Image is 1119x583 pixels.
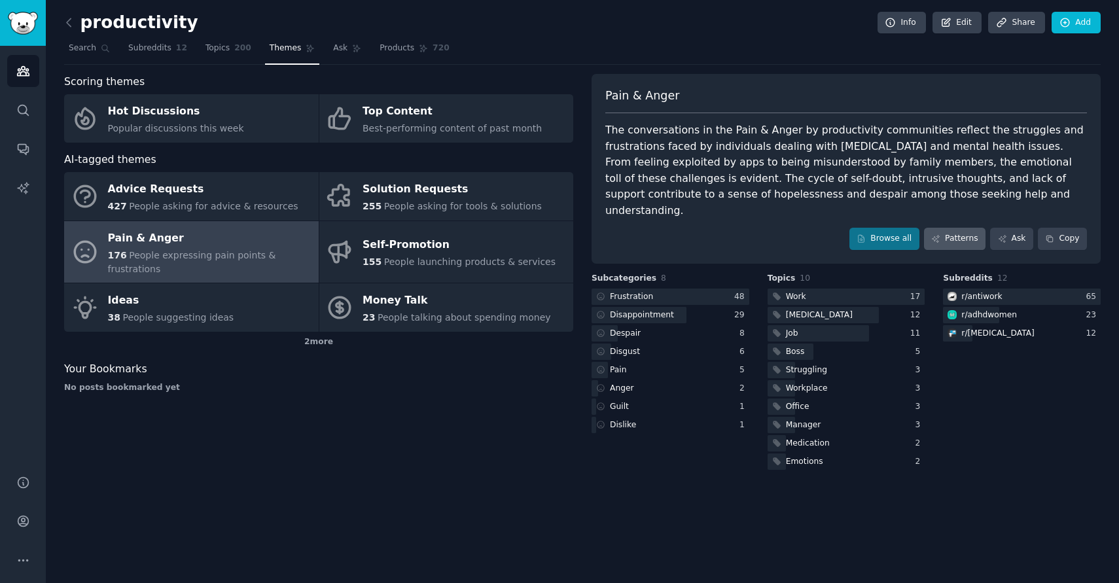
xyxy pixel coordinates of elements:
[786,383,828,395] div: Workplace
[786,401,809,413] div: Office
[915,456,925,468] div: 2
[108,250,276,274] span: People expressing pain points & frustrations
[786,291,806,303] div: Work
[610,328,641,340] div: Despair
[319,283,574,332] a: Money Talk23People talking about spending money
[122,312,234,323] span: People suggesting ideas
[932,12,982,34] a: Edit
[915,346,925,358] div: 5
[592,307,749,323] a: Disappointment29
[319,172,574,221] a: Solution Requests255People asking for tools & solutions
[433,43,450,54] span: 720
[943,325,1101,342] a: ADHDr/[MEDICAL_DATA]12
[768,435,925,451] a: Medication2
[988,12,1044,34] a: Share
[592,289,749,305] a: Frustration48
[948,310,957,319] img: adhdwomen
[592,325,749,342] a: Despair8
[768,417,925,433] a: Manager3
[610,364,627,376] div: Pain
[363,179,542,200] div: Solution Requests
[64,283,319,332] a: Ideas38People suggesting ideas
[592,380,749,397] a: Anger2
[768,307,925,323] a: [MEDICAL_DATA]12
[915,364,925,376] div: 3
[910,309,925,321] div: 12
[768,273,796,285] span: Topics
[64,382,573,394] div: No posts bookmarked yet
[363,235,556,256] div: Self-Promotion
[739,364,749,376] div: 5
[768,380,925,397] a: Workplace3
[768,344,925,360] a: Boss5
[592,362,749,378] a: Pain5
[108,123,244,133] span: Popular discussions this week
[910,291,925,303] div: 17
[333,43,347,54] span: Ask
[734,309,749,321] div: 29
[948,292,957,301] img: antiwork
[739,328,749,340] div: 8
[384,256,556,267] span: People launching products & services
[363,101,542,122] div: Top Content
[363,201,382,211] span: 255
[768,362,925,378] a: Struggling3
[64,94,319,143] a: Hot DiscussionsPopular discussions this week
[384,201,542,211] span: People asking for tools & solutions
[997,274,1008,283] span: 12
[610,291,653,303] div: Frustration
[380,43,414,54] span: Products
[108,291,234,311] div: Ideas
[108,250,127,260] span: 176
[1086,328,1101,340] div: 12
[610,346,640,358] div: Disgust
[849,228,919,250] a: Browse all
[592,273,656,285] span: Subcategories
[1086,309,1101,321] div: 23
[605,88,679,104] span: Pain & Anger
[786,309,853,321] div: [MEDICAL_DATA]
[915,419,925,431] div: 3
[592,417,749,433] a: Dislike1
[363,291,551,311] div: Money Talk
[64,221,319,283] a: Pain & Anger176People expressing pain points & frustrations
[64,74,145,90] span: Scoring themes
[176,43,187,54] span: 12
[64,332,573,353] div: 2 more
[948,328,957,338] img: ADHD
[363,256,382,267] span: 155
[64,38,115,65] a: Search
[610,309,674,321] div: Disappointment
[915,401,925,413] div: 3
[610,419,636,431] div: Dislike
[786,364,827,376] div: Struggling
[990,228,1033,250] a: Ask
[108,101,244,122] div: Hot Discussions
[605,122,1087,219] div: The conversations in the Pain & Anger by productivity communities reflect the struggles and frust...
[661,274,666,283] span: 8
[1086,291,1101,303] div: 65
[961,309,1017,321] div: r/ adhdwomen
[734,291,749,303] div: 48
[129,201,298,211] span: People asking for advice & resources
[610,383,634,395] div: Anger
[739,401,749,413] div: 1
[786,438,830,450] div: Medication
[319,221,574,283] a: Self-Promotion155People launching products & services
[128,43,171,54] span: Subreddits
[768,453,925,470] a: Emotions2
[64,361,147,378] span: Your Bookmarks
[592,344,749,360] a: Disgust6
[768,325,925,342] a: Job11
[786,346,805,358] div: Boss
[234,43,251,54] span: 200
[739,419,749,431] div: 1
[739,383,749,395] div: 2
[270,43,302,54] span: Themes
[915,383,925,395] div: 3
[786,328,798,340] div: Job
[319,94,574,143] a: Top ContentBest-performing content of past month
[786,456,823,468] div: Emotions
[108,201,127,211] span: 427
[943,289,1101,305] a: antiworkr/antiwork65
